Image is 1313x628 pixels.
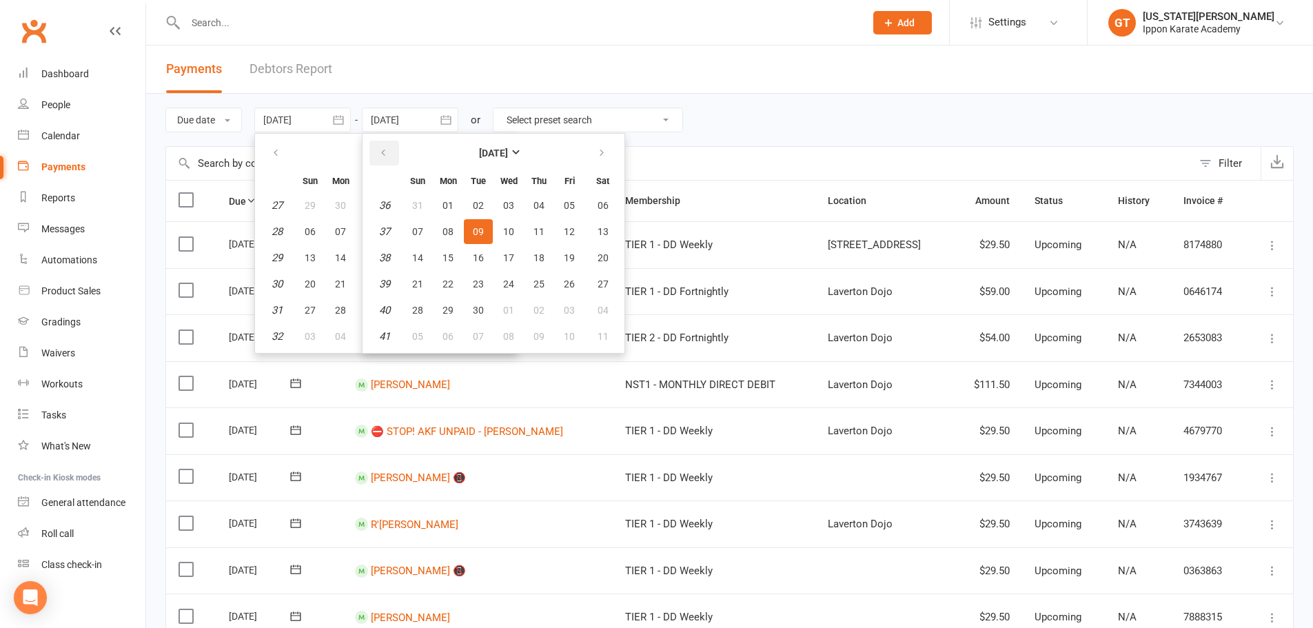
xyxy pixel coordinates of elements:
small: Friday [564,176,575,186]
button: 05 [356,324,385,349]
em: 38 [379,252,390,264]
button: 10 [555,324,584,349]
a: [PERSON_NAME] 📵 [371,565,466,577]
a: Tasks [18,400,145,431]
a: [PERSON_NAME] 📵 [371,472,466,484]
button: 04 [585,298,620,323]
span: 16 [473,252,484,263]
div: [DATE] [229,466,292,487]
span: 20 [305,278,316,290]
div: Product Sales [41,285,101,296]
span: Upcoming [1035,611,1081,623]
span: N/A [1118,332,1137,344]
em: 39 [379,278,390,290]
a: [PERSON_NAME] [371,611,450,623]
button: 13 [585,219,620,244]
a: Clubworx [17,14,51,48]
button: 15 [434,245,462,270]
span: 28 [335,305,346,316]
button: 01 [356,193,385,218]
span: 01 [442,200,454,211]
td: $59.00 [952,268,1022,315]
span: 04 [335,331,346,342]
div: GT [1108,9,1136,37]
span: Upcoming [1035,332,1081,344]
span: Upcoming [1035,518,1081,530]
span: 21 [335,278,346,290]
span: N/A [1118,285,1137,298]
td: $29.50 [952,547,1022,594]
a: Roll call [18,518,145,549]
a: [PERSON_NAME] [371,378,450,391]
div: Reports [41,192,75,203]
span: 15 [442,252,454,263]
button: 29 [434,298,462,323]
a: Dashboard [18,59,145,90]
button: 28 [326,298,355,323]
small: Thursday [531,176,547,186]
button: 04 [326,324,355,349]
button: 14 [326,245,355,270]
button: 07 [403,219,432,244]
div: Payments [41,161,85,172]
td: $29.50 [952,407,1022,454]
span: 26 [564,278,575,290]
a: Waivers [18,338,145,369]
small: Monday [440,176,457,186]
span: 06 [442,331,454,342]
span: TIER 1 - DD Weekly [625,611,713,623]
span: 27 [305,305,316,316]
em: 40 [379,304,390,316]
button: 18 [525,245,553,270]
span: 14 [335,252,346,263]
em: 32 [272,330,283,343]
div: Open Intercom Messenger [14,581,47,614]
span: 12 [564,226,575,237]
em: 28 [272,225,283,238]
input: Search by contact name or invoice number [166,147,1192,180]
span: 18 [533,252,544,263]
button: 11 [525,219,553,244]
td: 0646174 [1171,268,1245,315]
div: Roll call [41,528,74,539]
span: 02 [473,200,484,211]
button: 08 [494,324,523,349]
span: 07 [473,331,484,342]
span: 05 [412,331,423,342]
button: 13 [296,245,325,270]
button: 22 [356,272,385,296]
div: or [471,112,480,128]
span: 03 [503,200,514,211]
span: 04 [533,200,544,211]
td: $29.50 [952,454,1022,501]
a: Class kiosk mode [18,549,145,580]
td: 1934767 [1171,454,1245,501]
span: N/A [1118,518,1137,530]
td: 4679770 [1171,407,1245,454]
span: 21 [412,278,423,290]
em: 30 [272,278,283,290]
span: Upcoming [1035,565,1081,577]
td: $54.00 [952,314,1022,361]
span: 29 [442,305,454,316]
small: Tuesday [471,176,486,186]
span: 05 [564,200,575,211]
td: Laverton Dojo [815,500,952,547]
span: 25 [533,278,544,290]
td: Laverton Dojo [815,314,952,361]
span: 02 [533,305,544,316]
span: 03 [564,305,575,316]
td: 0363863 [1171,547,1245,594]
button: 11 [585,324,620,349]
td: Laverton Dojo [815,361,952,408]
button: 29 [356,298,385,323]
button: Due date [165,108,242,132]
span: 04 [598,305,609,316]
span: TIER 2 - DD Fortnightly [625,332,729,344]
button: 15 [356,245,385,270]
button: 29 [296,193,325,218]
span: 03 [305,331,316,342]
button: 09 [525,324,553,349]
button: 21 [326,272,355,296]
div: Filter [1219,155,1242,172]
